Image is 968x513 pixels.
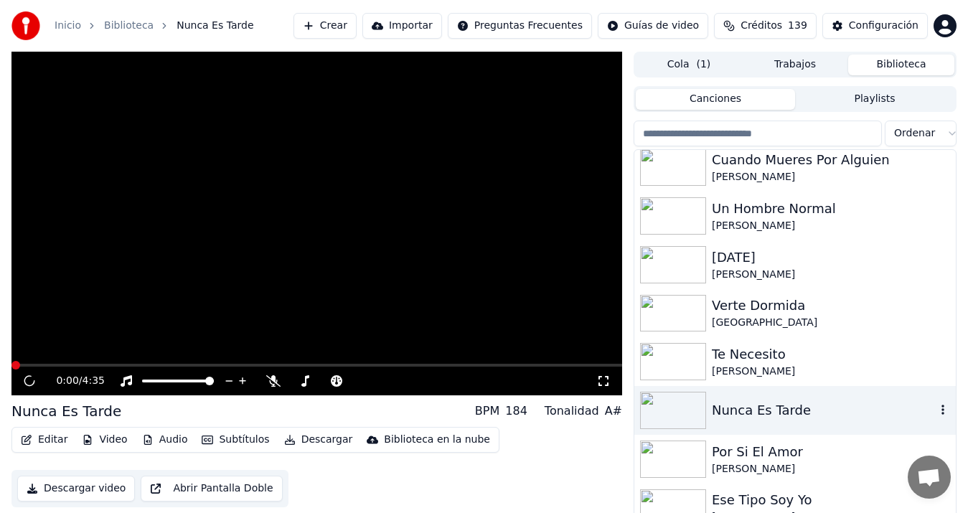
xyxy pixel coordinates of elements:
div: [PERSON_NAME] [712,268,950,282]
button: Importar [362,13,442,39]
button: Playlists [795,89,954,110]
button: Editar [15,430,73,450]
a: Inicio [55,19,81,33]
div: A# [605,403,622,420]
div: Cuando Mueres Por Alguien [712,150,950,170]
button: Cola [636,55,742,75]
button: Guías de video [598,13,708,39]
div: Te Necesito [712,344,950,364]
div: / [56,374,90,388]
div: Ese Tipo Soy Yo [712,490,950,510]
div: Configuración [849,19,918,33]
button: Trabajos [742,55,848,75]
div: [PERSON_NAME] [712,462,950,476]
button: Descargar video [17,476,135,502]
button: Subtítulos [196,430,275,450]
img: youka [11,11,40,40]
a: Biblioteca [104,19,154,33]
span: 139 [788,19,807,33]
div: [DATE] [712,248,950,268]
button: Crear [293,13,357,39]
div: Biblioteca en la nube [384,433,490,447]
div: Verte Dormida [712,296,950,316]
span: ( 1 ) [696,57,710,72]
div: Nunca Es Tarde [11,401,121,421]
div: Tonalidad [545,403,599,420]
button: Abrir Pantalla Doble [141,476,282,502]
span: Ordenar [894,126,935,141]
div: [PERSON_NAME] [712,364,950,379]
button: Configuración [822,13,928,39]
div: 184 [505,403,527,420]
div: Nunca Es Tarde [712,400,936,420]
div: [PERSON_NAME] [712,219,950,233]
button: Preguntas Frecuentes [448,13,592,39]
button: Biblioteca [848,55,954,75]
span: 4:35 [83,374,105,388]
button: Créditos139 [714,13,817,39]
span: Nunca Es Tarde [177,19,253,33]
div: [PERSON_NAME] [712,170,950,184]
nav: breadcrumb [55,19,254,33]
button: Audio [136,430,194,450]
div: [GEOGRAPHIC_DATA] [712,316,950,330]
span: 0:00 [56,374,78,388]
div: Un Hombre Normal [712,199,950,219]
a: Chat abierto [908,456,951,499]
div: Por Si El Amor [712,442,950,462]
span: Créditos [741,19,782,33]
button: Descargar [278,430,359,450]
button: Canciones [636,89,795,110]
div: BPM [475,403,499,420]
button: Video [76,430,133,450]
